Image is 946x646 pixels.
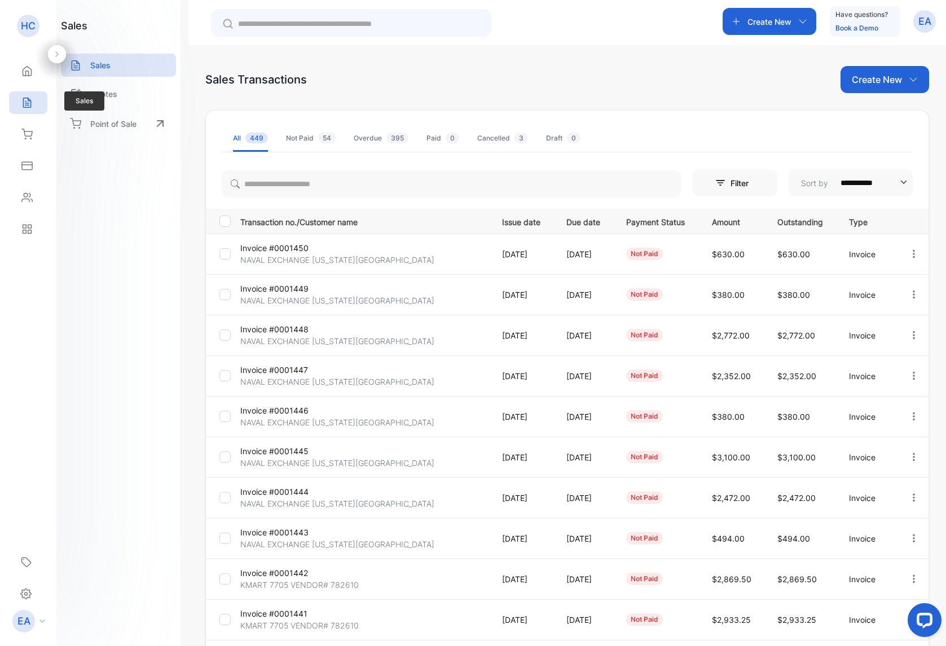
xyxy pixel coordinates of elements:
p: [DATE] [502,248,543,260]
p: Sort by [801,177,828,189]
div: not paid [626,491,663,504]
button: Create New [723,8,816,35]
p: [DATE] [502,329,543,341]
h1: sales [61,18,87,33]
div: not paid [626,370,663,382]
p: [DATE] [502,289,543,301]
span: $2,772.00 [777,331,815,340]
p: Invoice #0001446 [240,405,323,416]
p: EA [17,614,30,629]
span: $494.00 [777,534,810,543]
p: HC [21,19,36,33]
p: Point of Sale [90,118,137,130]
div: not paid [626,329,663,341]
p: Payment Status [626,214,689,228]
p: Sales [90,59,111,71]
span: Sales [64,91,104,111]
p: Invoice [849,492,885,504]
p: Invoice #0001442 [240,567,323,579]
p: Issue date [502,214,543,228]
p: Invoice [849,289,885,301]
p: Outstanding [777,214,826,228]
a: Point of Sale [61,111,176,136]
span: $2,869.50 [712,574,751,584]
span: $380.00 [777,290,810,300]
span: $2,869.50 [777,574,817,584]
p: [DATE] [502,573,543,585]
span: 395 [386,133,408,143]
p: [DATE] [566,329,603,341]
p: [DATE] [502,533,543,544]
p: Invoice #0001445 [240,445,323,457]
div: not paid [626,288,663,301]
div: not paid [626,248,663,260]
p: NAVAL EXCHANGE [US_STATE][GEOGRAPHIC_DATA] [240,457,434,469]
p: [DATE] [502,451,543,463]
p: Invoice [849,411,885,423]
div: Sales Transactions [205,71,307,88]
p: NAVAL EXCHANGE [US_STATE][GEOGRAPHIC_DATA] [240,254,434,266]
span: 0 [567,133,580,143]
p: Invoice [849,614,885,626]
span: 3 [514,133,528,143]
p: Invoice #0001447 [240,364,323,376]
p: Invoice #0001448 [240,323,323,335]
p: Due date [566,214,603,228]
span: $2,772.00 [712,331,750,340]
p: Create New [747,16,791,28]
p: EA [918,14,931,29]
p: NAVAL EXCHANGE [US_STATE][GEOGRAPHIC_DATA] [240,498,434,509]
p: [DATE] [566,573,603,585]
span: 0 [446,133,459,143]
div: All [233,133,268,143]
span: $2,933.25 [777,615,816,625]
div: Overdue [354,133,408,143]
p: [DATE] [566,289,603,301]
p: [DATE] [566,370,603,382]
p: [DATE] [566,248,603,260]
span: $2,933.25 [712,615,751,625]
div: Not Paid [286,133,336,143]
p: Have questions? [835,9,888,20]
a: Book a Demo [835,24,878,32]
div: not paid [626,573,663,585]
iframe: LiveChat chat widget [899,599,946,646]
div: Cancelled [477,133,528,143]
span: $630.00 [712,249,745,259]
span: $494.00 [712,534,745,543]
span: $2,352.00 [712,371,751,381]
p: Quotes [90,88,117,100]
p: [DATE] [502,492,543,504]
div: not paid [626,613,663,626]
p: [DATE] [502,411,543,423]
span: $3,100.00 [777,452,816,462]
p: NAVAL EXCHANGE [US_STATE][GEOGRAPHIC_DATA] [240,376,434,388]
p: Invoice #0001449 [240,283,323,295]
p: Invoice [849,248,885,260]
p: Amount [712,214,754,228]
p: Invoice [849,329,885,341]
p: Invoice #0001444 [240,486,323,498]
span: $2,472.00 [712,493,750,503]
p: Transaction no./Customer name [240,214,488,228]
a: Quotes [61,82,176,106]
p: NAVAL EXCHANGE [US_STATE][GEOGRAPHIC_DATA] [240,416,434,428]
p: KMART 7705 VENDOR# 782610 [240,619,359,631]
p: Invoice [849,370,885,382]
p: Invoice [849,533,885,544]
a: Sales [61,54,176,77]
button: Create New [841,66,929,93]
div: Draft [546,133,580,143]
p: Invoice #0001443 [240,526,323,538]
p: NAVAL EXCHANGE [US_STATE][GEOGRAPHIC_DATA] [240,538,434,550]
p: NAVAL EXCHANGE [US_STATE][GEOGRAPHIC_DATA] [240,335,434,347]
p: Type [849,214,885,228]
span: $630.00 [777,249,810,259]
p: NAVAL EXCHANGE [US_STATE][GEOGRAPHIC_DATA] [240,295,434,306]
span: $2,352.00 [777,371,816,381]
div: Paid [426,133,459,143]
div: not paid [626,532,663,544]
p: Create New [852,73,902,86]
span: $380.00 [712,412,745,421]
